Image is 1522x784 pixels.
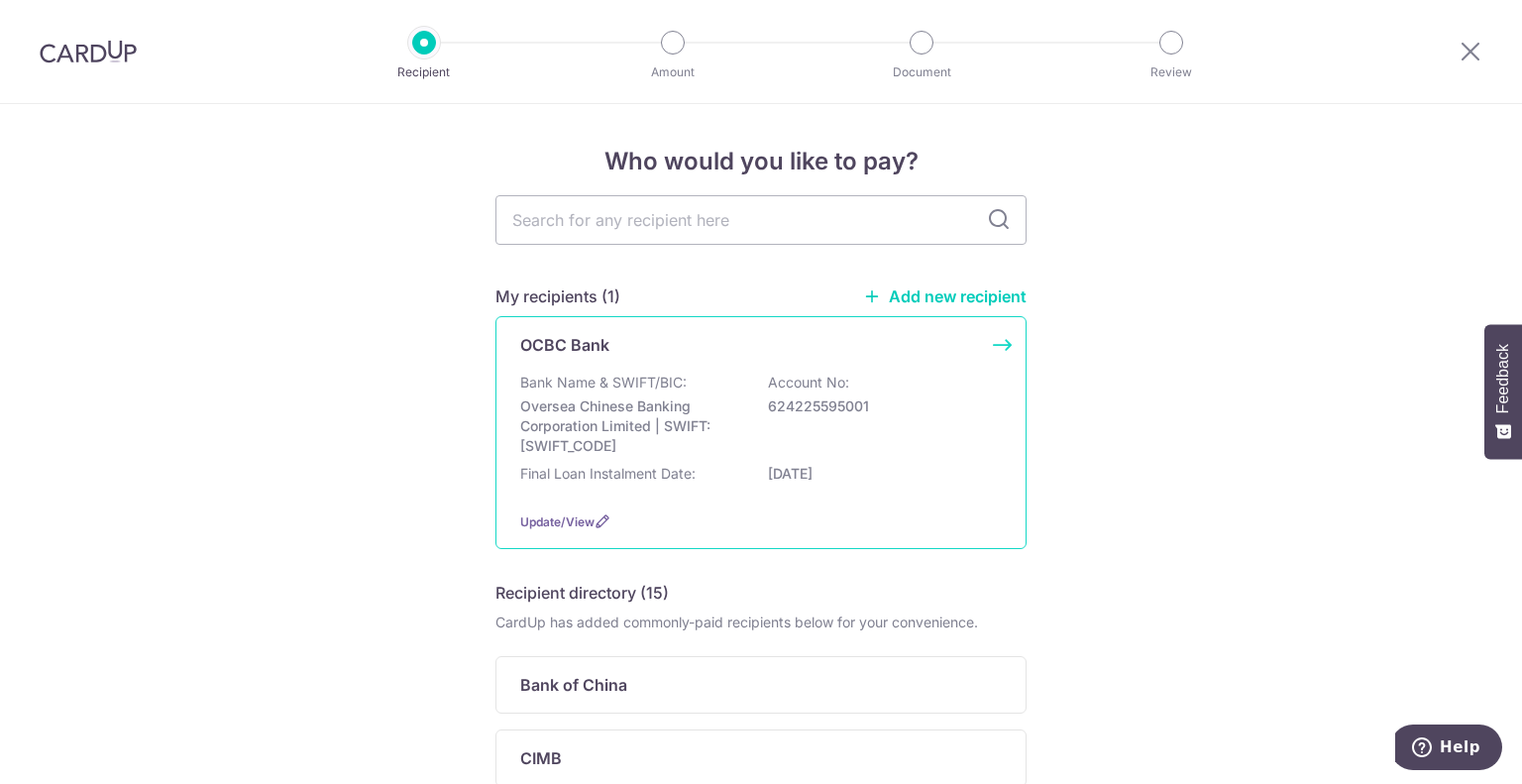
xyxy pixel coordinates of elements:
p: Recipient [351,62,497,82]
h5: My recipients (1) [495,284,620,308]
p: Review [1098,62,1245,82]
p: Final Loan Instalment Date: [520,464,696,484]
p: OCBC Bank [520,333,609,357]
span: Feedback [1494,344,1512,413]
p: Account No: [768,373,849,392]
iframe: Opens a widget where you can find more information [1395,725,1502,774]
p: Oversea Chinese Banking Corporation Limited | SWIFT: [SWIFT_CODE] [520,396,742,456]
h4: Who would you like to pay? [495,144,1027,179]
p: Bank of China [520,673,627,697]
p: CIMB [520,746,562,770]
h5: Recipient directory (15) [495,581,669,605]
p: Bank Name & SWIFT/BIC: [520,373,687,392]
p: [DATE] [768,464,990,484]
a: Update/View [520,514,595,529]
button: Feedback - Show survey [1484,324,1522,459]
p: 624225595001 [768,396,990,416]
p: Amount [599,62,746,82]
p: Document [848,62,995,82]
a: Add new recipient [863,286,1027,306]
input: Search for any recipient here [495,195,1027,245]
div: CardUp has added commonly-paid recipients below for your convenience. [495,613,1027,632]
img: CardUp [40,40,137,63]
